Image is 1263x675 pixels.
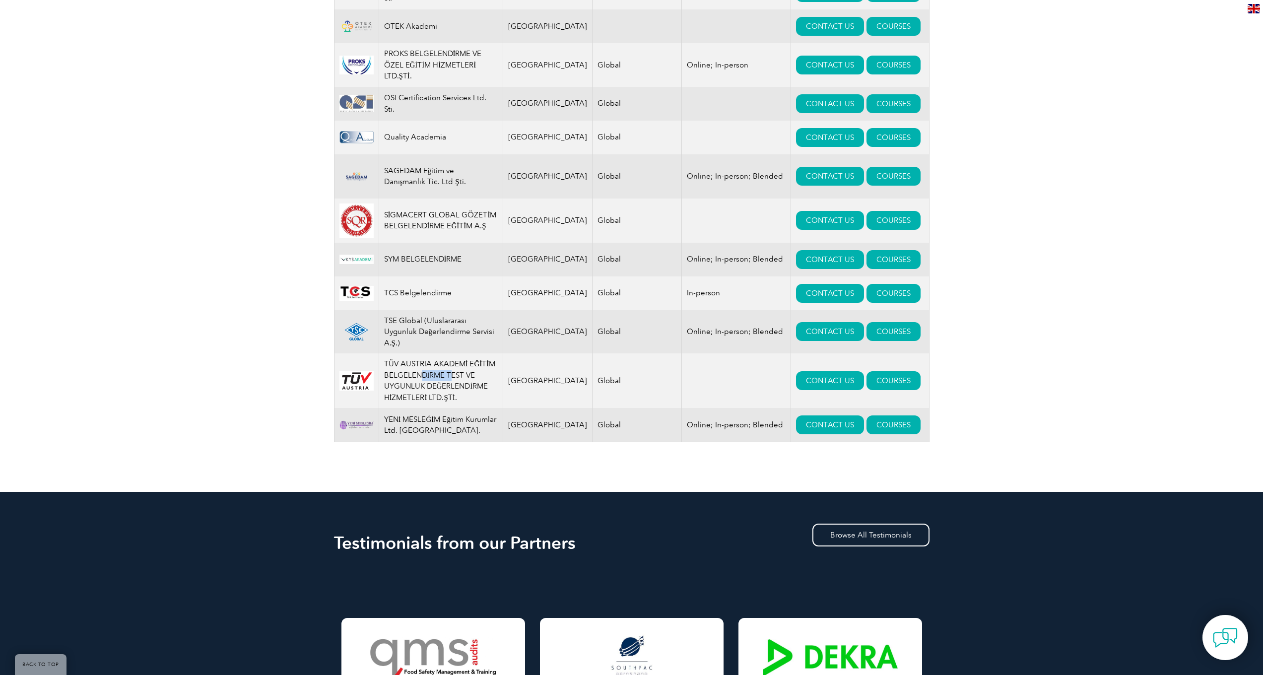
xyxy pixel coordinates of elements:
td: Global [593,243,682,276]
a: CONTACT US [796,167,864,186]
a: Browse All Testimonials [812,524,930,546]
img: 6cd35cc7-366f-eb11-a812-002248153038-logo.png [339,371,374,391]
td: Global [593,43,682,87]
a: COURSES [866,415,921,434]
td: [GEOGRAPHIC_DATA] [503,9,593,43]
h2: Testimonials from our Partners [334,535,930,551]
td: [GEOGRAPHIC_DATA] [503,154,593,199]
a: COURSES [866,371,921,390]
td: [GEOGRAPHIC_DATA] [503,310,593,354]
td: [GEOGRAPHIC_DATA] [503,199,593,243]
td: TCS Belgelendirme [379,276,503,310]
img: 96bcf279-912b-ec11-b6e6-002248183798-logo.jpg [339,203,374,238]
a: CONTACT US [796,211,864,230]
img: en [1248,4,1260,13]
td: Global [593,121,682,154]
a: CONTACT US [796,322,864,341]
td: SAGEDAM Eğitim ve Danışmanlık Tic. Ltd Şti. [379,154,503,199]
td: [GEOGRAPHIC_DATA] [503,121,593,154]
a: CONTACT US [796,250,864,269]
td: Online; In-person; Blended [682,154,791,199]
a: CONTACT US [796,284,864,303]
td: [GEOGRAPHIC_DATA] [503,408,593,442]
td: Global [593,199,682,243]
td: [GEOGRAPHIC_DATA] [503,87,593,121]
img: contact-chat.png [1213,625,1238,650]
td: Online; In-person; Blended [682,408,791,442]
img: d621cc73-b749-ea11-a812-000d3a7940d5-logo.jpg [339,95,374,113]
img: 676db975-d0d1-ef11-a72f-00224892eff5-logo.png [339,17,374,36]
a: CONTACT US [796,128,864,147]
a: COURSES [866,284,921,303]
a: CONTACT US [796,415,864,434]
td: YENİ MESLEĞİM Eğitim Kurumlar Ltd. [GEOGRAPHIC_DATA]. [379,408,503,442]
td: In-person [682,276,791,310]
a: COURSES [866,56,921,74]
a: CONTACT US [796,56,864,74]
a: COURSES [866,94,921,113]
td: Global [593,408,682,442]
td: [GEOGRAPHIC_DATA] [503,276,593,310]
td: SYM BELGELENDİRME [379,243,503,276]
td: TSE Global (Uluslararası Uygunluk Değerlendirme Servisi A.Ş.) [379,310,503,354]
td: Global [593,310,682,354]
img: 57225024-9ac7-ef11-a72f-000d3ad148a4-logo.png [339,415,374,434]
img: 7fe69a6b-c8e3-ea11-a813-000d3a79722d-logo.jpg [339,56,374,74]
a: CONTACT US [796,17,864,36]
td: Global [593,154,682,199]
a: COURSES [866,211,921,230]
a: BACK TO TOP [15,654,66,675]
img: 82fc6c71-8733-ed11-9db1-00224817fa54-logo.png [339,159,374,194]
img: 63e782e8-969b-ea11-a812-000d3a79722d%20-logo.jpg [339,286,374,301]
td: Global [593,87,682,121]
img: 332d7e0c-38db-ea11-a813-000d3a79722d-logo.png [339,131,374,144]
a: COURSES [866,250,921,269]
td: Global [593,353,682,408]
a: COURSES [866,17,921,36]
a: CONTACT US [796,371,864,390]
a: CONTACT US [796,94,864,113]
td: Global [593,276,682,310]
td: TÜV AUSTRIA AKADEMİ EĞİTİM BELGELENDİRME TEST VE UYGUNLUK DEĞERLENDİRME HİZMETLERİ LTD.ŞTİ. [379,353,503,408]
td: Online; In-person; Blended [682,310,791,354]
td: SİGMACERT GLOBAL GÖZETİM BELGELENDİRME EĞİTİM A.Ş [379,199,503,243]
a: COURSES [866,322,921,341]
td: [GEOGRAPHIC_DATA] [503,43,593,87]
td: Online; In-person [682,43,791,87]
img: 613cfb79-3206-ef11-9f89-6045bde6fda5-logo.png [339,323,374,341]
td: Quality Academia [379,121,503,154]
td: [GEOGRAPHIC_DATA] [503,353,593,408]
td: [GEOGRAPHIC_DATA] [503,243,593,276]
img: ba54cc5a-3a2b-ee11-9966-000d3ae1a86f-logo.jpg [339,255,374,264]
td: PROKS BELGELENDİRME VE ÖZEL EĞİTİM HİZMETLERİ LTD.ŞTİ. [379,43,503,87]
td: Online; In-person; Blended [682,243,791,276]
a: COURSES [866,167,921,186]
td: QSI Certification Services Ltd. Sti. [379,87,503,121]
a: COURSES [866,128,921,147]
td: OTEK Akademi [379,9,503,43]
